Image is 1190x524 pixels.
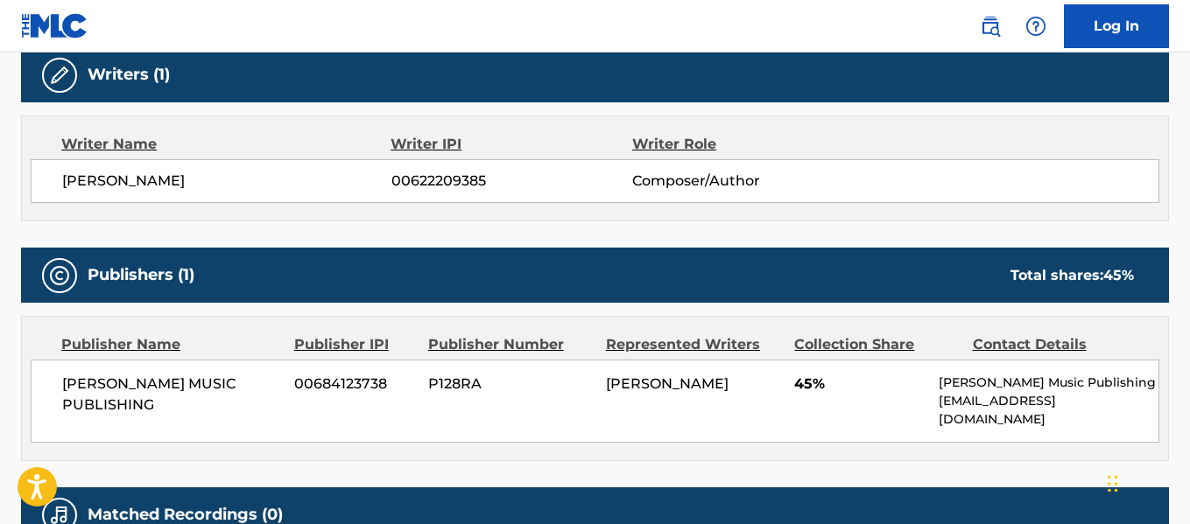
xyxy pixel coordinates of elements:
span: 45% [794,374,926,395]
div: Publisher Name [61,334,281,355]
h5: Writers (1) [88,65,170,85]
iframe: Chat Widget [1102,440,1190,524]
div: Represented Writers [606,334,782,355]
div: Help [1018,9,1053,44]
a: Log In [1064,4,1169,48]
span: [PERSON_NAME] MUSIC PUBLISHING [62,374,281,416]
div: Publisher Number [428,334,593,355]
img: MLC Logo [21,13,88,38]
span: [PERSON_NAME] [62,171,391,192]
div: Contact Details [973,334,1137,355]
a: Public Search [973,9,1008,44]
span: 45 % [1103,267,1134,283]
div: Publisher IPI [294,334,415,355]
img: Publishers [49,265,70,286]
div: Writer Role [632,134,852,155]
img: Writers [49,65,70,86]
img: help [1025,16,1046,37]
div: Drag [1108,458,1118,510]
p: [PERSON_NAME] Music Publishing [939,374,1158,392]
span: [PERSON_NAME] [606,375,729,392]
div: Total shares: [1010,265,1134,286]
img: search [980,16,1001,37]
h5: Publishers (1) [88,265,194,285]
p: [EMAIL_ADDRESS][DOMAIN_NAME] [939,392,1158,429]
div: Collection Share [794,334,959,355]
span: P128RA [428,374,593,395]
div: Writer Name [61,134,391,155]
div: Writer IPI [391,134,632,155]
span: Composer/Author [632,171,851,192]
span: 00684123738 [294,374,415,395]
span: 00622209385 [391,171,632,192]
